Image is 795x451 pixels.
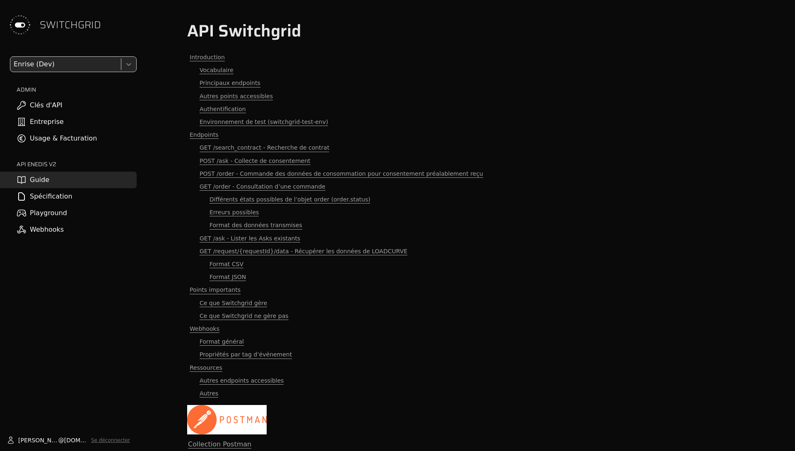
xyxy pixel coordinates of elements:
[7,12,33,38] img: Switchgrid Logo
[187,335,749,348] a: Format général
[187,297,749,310] a: Ce que Switchgrid gère
[187,322,749,335] a: Webhooks
[200,118,328,126] span: Environnement de test (switchgrid-test-env)
[190,325,219,333] span: Webhooks
[187,361,749,374] a: Ressources
[200,105,246,113] span: Authentification
[187,64,749,77] a: Vocabulaire
[187,232,749,245] a: GET /ask - Lister les Asks existants
[200,66,234,74] span: Vocabulaire
[200,338,244,346] span: Format général
[187,348,749,361] a: Propriétés par tag d’événement
[210,196,370,204] span: Différents états possibles de l’objet order (order.status)
[187,90,749,103] a: Autres points accessibles
[187,374,749,387] a: Autres endpoints accessibles
[190,53,225,61] span: Introduction
[200,170,483,178] span: POST /order - Commande des données de consommation pour consentement préalablement reçu
[200,377,284,385] span: Autres endpoints accessibles
[17,160,137,168] h2: API ENEDIS v2
[187,180,749,193] a: GET /order - Consultation d’une commande
[200,92,273,100] span: Autres points accessibles
[187,129,749,141] a: Endpoints
[190,364,222,372] span: Ressources
[187,77,749,90] a: Principaux endpoints
[187,271,749,284] a: Format JSON
[188,440,251,449] a: Collection Postman
[200,183,325,191] span: GET /order - Consultation d’une commande
[187,51,749,64] a: Introduction
[187,167,749,180] a: POST /order - Commande des données de consommation pour consentement préalablement reçu
[64,436,88,444] span: [DOMAIN_NAME]
[190,286,241,294] span: Points importants
[187,193,749,206] a: Différents états possibles de l’objet order (order.status)
[200,157,311,165] span: POST /ask - Collecte de consentement
[187,387,749,400] a: Autres
[187,21,749,41] h1: API Switchgrid
[190,131,219,139] span: Endpoints
[187,206,749,219] a: Erreurs possibles
[187,405,267,434] img: notion image
[58,436,64,444] span: @
[210,209,259,216] span: Erreurs possibles
[210,260,243,268] span: Format CSV
[187,155,749,167] a: POST /ask - Collecte de consentement
[187,258,749,271] a: Format CSV
[187,219,749,232] a: Format des données transmises
[18,436,58,444] span: [PERSON_NAME].marcilhacy
[200,312,289,320] span: Ce que Switchgrid ne gère pas
[200,79,260,87] span: Principaux endpoints
[187,310,749,322] a: Ce que Switchgrid ne gère pas
[200,299,267,307] span: Ce que Switchgrid gère
[187,103,749,116] a: Authentification
[200,351,292,359] span: Propriétés par tag d’événement
[187,245,749,258] a: GET /request/{requestId}/data - Récupérer les données de LOADCURVE
[200,235,300,242] span: GET /ask - Lister les Asks existants
[200,247,407,255] span: GET /request/{requestId}/data - Récupérer les données de LOADCURVE
[210,273,246,281] span: Format JSON
[187,116,749,129] a: Environnement de test (switchgrid-test-env)
[17,85,137,94] h2: ADMIN
[210,221,302,229] span: Format des données transmises
[91,437,130,444] button: Se déconnecter
[200,390,218,398] span: Autres
[187,284,749,296] a: Points importants
[200,144,329,152] span: GET /search_contract - Recherche de contrat
[40,18,101,32] span: SWITCHGRID
[187,141,749,154] a: GET /search_contract - Recherche de contrat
